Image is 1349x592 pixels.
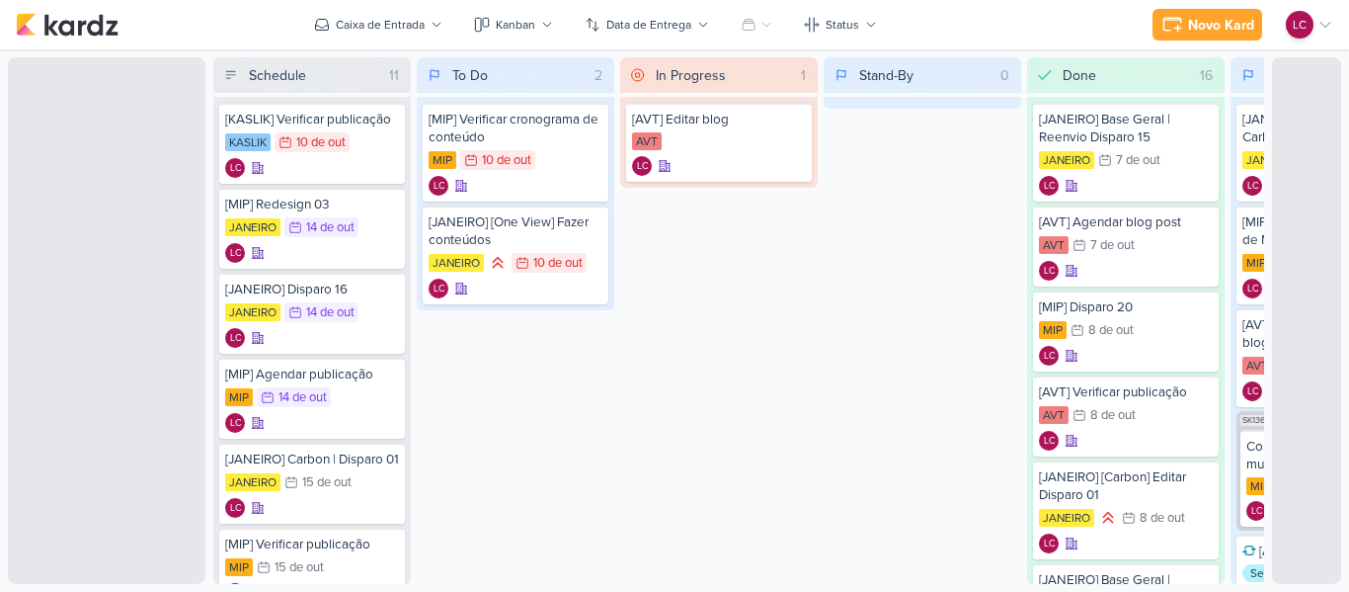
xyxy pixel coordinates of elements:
[225,303,280,321] div: JANEIRO
[1247,387,1258,397] p: LC
[632,156,652,176] div: Laís Costa
[793,65,814,86] div: 1
[1090,409,1136,422] div: 8 de out
[1247,182,1258,192] p: LC
[1242,279,1262,298] div: Laís Costa
[225,218,280,236] div: JANEIRO
[1039,431,1059,451] div: Criador(a): Laís Costa
[1242,564,1304,582] div: Semanal
[1286,11,1313,39] div: Laís Costa
[1044,540,1055,550] p: LC
[1242,279,1262,298] div: Criador(a): Laís Costa
[488,253,508,273] div: Prioridade Alta
[632,111,806,128] div: [AVT] Editar blog
[1242,254,1270,272] div: MIP
[1246,501,1266,521] div: Laís Costa
[1188,15,1254,36] div: Novo Kard
[225,158,245,178] div: Criador(a): Laís Costa
[1098,508,1118,528] div: Prioridade Alta
[230,504,241,514] p: LC
[225,473,280,491] div: JANEIRO
[587,65,610,86] div: 2
[275,561,324,574] div: 15 de out
[306,221,355,234] div: 14 de out
[1039,213,1213,231] div: [AVT] Agendar blog post
[230,249,241,259] p: LC
[230,419,241,429] p: LC
[225,243,245,263] div: Laís Costa
[225,366,399,383] div: [MIP] Agendar publicação
[1116,154,1160,167] div: 7 de out
[482,154,531,167] div: 10 de out
[302,476,352,489] div: 15 de out
[1246,501,1266,521] div: Criador(a): Laís Costa
[1240,415,1272,426] span: SK1369
[225,111,399,128] div: [KASLIK] Verificar publicação
[225,558,253,576] div: MIP
[225,328,245,348] div: Laís Costa
[1044,437,1055,447] p: LC
[1293,16,1307,34] p: LC
[429,213,602,249] div: [JANEIRO] [One View] Fazer conteúdos
[1088,324,1134,337] div: 8 de out
[434,182,444,192] p: LC
[429,151,456,169] div: MIP
[429,254,484,272] div: JANEIRO
[1039,298,1213,316] div: [MIP] Disparo 20
[1039,406,1069,424] div: AVT
[225,196,399,213] div: [MIP] Redesign 03
[1140,512,1185,525] div: 8 de out
[225,413,245,433] div: Criador(a): Laís Costa
[225,536,399,553] div: [MIP] Verificar publicação
[429,279,448,298] div: Laís Costa
[992,65,1017,86] div: 0
[296,136,346,149] div: 10 de out
[533,257,583,270] div: 10 de out
[429,111,602,146] div: [MIP] Verificar cronograma de conteúdo
[1039,176,1059,196] div: Criador(a): Laís Costa
[1039,321,1067,339] div: MIP
[1242,357,1272,375] div: AVT
[632,156,652,176] div: Criador(a): Laís Costa
[1246,477,1274,495] div: MIP
[225,133,271,151] div: KASLIK
[225,498,245,518] div: Laís Costa
[1242,151,1298,169] div: JANEIRO
[1242,381,1262,401] div: Criador(a): Laís Costa
[1242,381,1262,401] div: Laís Costa
[1039,261,1059,281] div: Laís Costa
[225,451,399,468] div: [JANEIRO] Carbon | Disparo 01
[278,391,327,404] div: 14 de out
[1039,346,1059,366] div: Criador(a): Laís Costa
[1044,182,1055,192] p: LC
[1039,509,1094,527] div: JANEIRO
[1039,111,1213,146] div: [JANEIRO] Base Geral | Reenvio Disparo 15
[230,334,241,344] p: LC
[1039,534,1059,553] div: Laís Costa
[632,132,662,150] div: AVT
[429,176,448,196] div: Criador(a): Laís Costa
[1039,468,1213,504] div: [JANEIRO] [Carbon] Editar Disparo 01
[1044,267,1055,277] p: LC
[1039,431,1059,451] div: Laís Costa
[1044,352,1055,362] p: LC
[434,285,444,295] p: LC
[225,328,245,348] div: Criador(a): Laís Costa
[230,164,241,174] p: LC
[429,279,448,298] div: Criador(a): Laís Costa
[225,498,245,518] div: Criador(a): Laís Costa
[1090,239,1135,252] div: 7 de out
[1039,236,1069,254] div: AVT
[1039,151,1094,169] div: JANEIRO
[429,176,448,196] div: Laís Costa
[225,413,245,433] div: Laís Costa
[1242,176,1262,196] div: Criador(a): Laís Costa
[1039,176,1059,196] div: Laís Costa
[1152,9,1262,41] button: Novo Kard
[1192,65,1221,86] div: 16
[1251,507,1262,517] p: LC
[225,243,245,263] div: Criador(a): Laís Costa
[1039,383,1213,401] div: [AVT] Verificar publicação
[225,158,245,178] div: Laís Costa
[637,162,648,172] p: LC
